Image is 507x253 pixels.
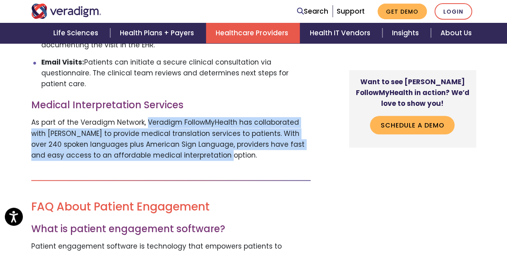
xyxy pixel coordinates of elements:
a: Health Plans + Payers [110,23,206,43]
a: Life Sciences [44,23,110,43]
h2: FAQ About Patient Engagement [31,200,311,214]
p: As part of the Veradigm Network, Veradigm FollowMyHealth has collaborated with [PERSON_NAME] to p... [31,117,311,161]
strong: Email Visits: [41,57,84,67]
img: Veradigm logo [31,4,101,19]
a: Health IT Vendors [300,23,382,43]
a: Insights [382,23,431,43]
a: Get Demo [378,4,427,19]
a: Login [434,3,472,20]
h3: Medical Interpretation Services [31,99,311,111]
a: Healthcare Providers [206,23,300,43]
h3: What is patient engagement software? [31,223,311,235]
a: Search [297,6,328,17]
a: Schedule a Demo [370,116,454,134]
a: Support [337,6,365,16]
a: About Us [431,23,481,43]
p: Patients can initiate a secure clinical consultation via questionnaire. The clinical team reviews... [41,57,311,90]
strong: Want to see [PERSON_NAME] FollowMyHealth in action? We’d love to show you! [356,77,469,108]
